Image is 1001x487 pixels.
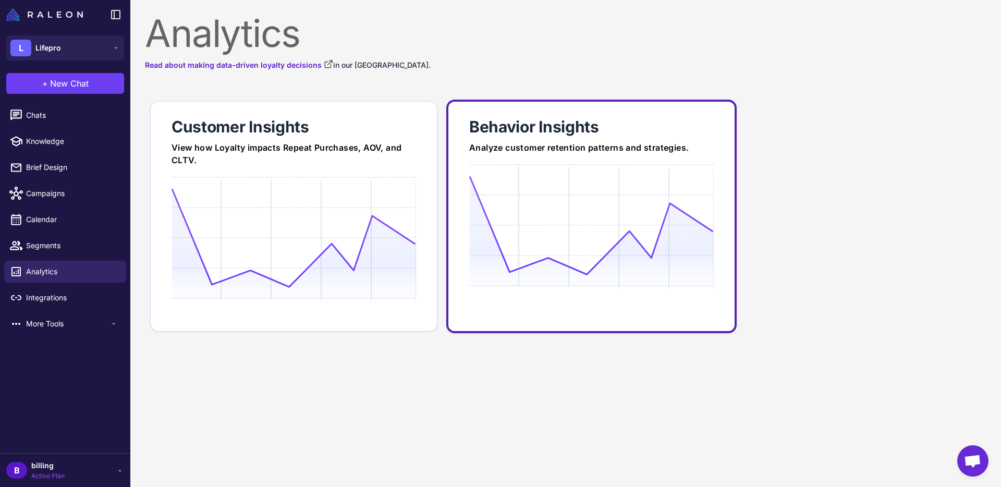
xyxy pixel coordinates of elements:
span: New Chat [50,77,89,90]
span: Analytics [26,266,118,277]
a: Integrations [4,287,126,309]
span: Active Plan [31,471,65,481]
span: Knowledge [26,136,118,147]
span: Integrations [26,292,118,303]
div: Open chat [957,445,988,477]
a: Segments [4,235,126,257]
div: Behavior Insights [469,116,714,137]
a: Calendar [4,209,126,230]
a: Behavior InsightsAnalyze customer retention patterns and strategies. [446,100,737,333]
div: View how Loyalty impacts Repeat Purchases, AOV, and CLTV. [172,141,416,166]
div: B [6,462,27,479]
span: Lifepro [35,42,61,54]
a: Knowledge [4,130,126,152]
span: billing [31,460,65,471]
a: Customer InsightsView how Loyalty impacts Repeat Purchases, AOV, and CLTV. [150,101,437,332]
span: + [42,77,48,90]
span: Campaigns [26,188,118,199]
a: Brief Design [4,156,126,178]
div: Analyze customer retention patterns and strategies. [469,141,714,154]
a: Campaigns [4,182,126,204]
a: Chats [4,104,126,126]
span: Brief Design [26,162,118,173]
div: Analytics [145,15,986,52]
div: L [10,40,31,56]
button: +New Chat [6,73,124,94]
a: Raleon Logo [6,8,87,21]
a: Analytics [4,261,126,283]
span: Chats [26,109,118,121]
button: LLifepro [6,35,124,60]
span: Calendar [26,214,118,225]
span: More Tools [26,318,109,330]
a: Read about making data-driven loyalty decisions [145,59,333,71]
img: Raleon Logo [6,8,83,21]
div: Customer Insights [172,116,416,137]
span: Segments [26,240,118,251]
span: in our [GEOGRAPHIC_DATA]. [333,60,431,69]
